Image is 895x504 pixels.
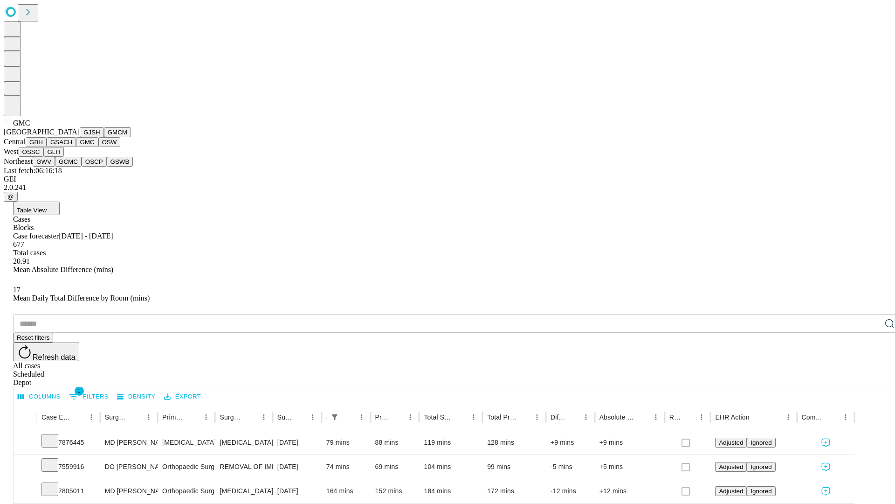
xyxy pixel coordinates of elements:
[220,479,268,503] div: [MEDICAL_DATA] TOTAL HIP
[72,411,85,424] button: Sort
[375,479,415,503] div: 152 mins
[13,257,30,265] span: 20.91
[59,232,113,240] span: [DATE] - [DATE]
[326,413,327,421] div: Scheduled In Room Duration
[747,438,775,448] button: Ignored
[26,137,47,147] button: GBH
[424,413,453,421] div: Total Scheduled Duration
[33,157,55,167] button: GWV
[719,488,743,495] span: Adjusted
[328,411,341,424] div: 1 active filter
[530,411,544,424] button: Menu
[277,413,292,421] div: Surgery Date
[13,294,150,302] span: Mean Daily Total Difference by Room (mins)
[104,127,131,137] button: GMCM
[4,147,19,155] span: West
[599,413,635,421] div: Absolute Difference
[277,431,317,455] div: [DATE]
[17,207,47,214] span: Table View
[802,413,825,421] div: Comments
[142,411,155,424] button: Menu
[454,411,467,424] button: Sort
[19,147,44,157] button: OSSC
[4,157,33,165] span: Northeast
[715,413,749,421] div: EHR Action
[424,455,478,479] div: 104 mins
[404,411,417,424] button: Menu
[391,411,404,424] button: Sort
[551,413,565,421] div: Difference
[13,333,53,343] button: Reset filters
[782,411,795,424] button: Menu
[355,411,368,424] button: Menu
[715,438,747,448] button: Adjusted
[839,411,852,424] button: Menu
[80,127,104,137] button: GJSH
[220,455,268,479] div: REMOVAL OF IMPLANT DEEP
[669,413,682,421] div: Resolved in EHR
[13,286,21,294] span: 17
[487,479,541,503] div: 172 mins
[551,431,590,455] div: +9 mins
[18,459,32,476] button: Expand
[4,128,80,136] span: [GEOGRAPHIC_DATA]
[599,431,660,455] div: +9 mins
[293,411,306,424] button: Sort
[162,455,210,479] div: Orthopaedic Surgery
[4,167,62,175] span: Last fetch: 06:16:18
[13,202,60,215] button: Table View
[220,431,268,455] div: [MEDICAL_DATA] SKIN [MEDICAL_DATA] AND MUSCLE
[826,411,839,424] button: Sort
[375,431,415,455] div: 88 mins
[750,488,771,495] span: Ignored
[41,413,71,421] div: Case Epic Id
[306,411,319,424] button: Menu
[4,138,26,146] span: Central
[424,431,478,455] div: 119 mins
[750,439,771,446] span: Ignored
[105,431,153,455] div: MD [PERSON_NAME] [PERSON_NAME] Md
[41,455,96,479] div: 7559916
[277,455,317,479] div: [DATE]
[41,431,96,455] div: 7876445
[487,431,541,455] div: 128 mins
[55,157,82,167] button: GCMC
[17,334,49,341] span: Reset filters
[244,411,257,424] button: Sort
[715,462,747,472] button: Adjusted
[15,390,63,404] button: Select columns
[747,486,775,496] button: Ignored
[200,411,213,424] button: Menu
[82,157,107,167] button: OSCP
[551,479,590,503] div: -12 mins
[487,455,541,479] div: 99 mins
[162,431,210,455] div: [MEDICAL_DATA]
[162,479,210,503] div: Orthopaedic Surgery
[277,479,317,503] div: [DATE]
[7,193,14,200] span: @
[13,119,30,127] span: GMC
[47,137,76,147] button: GSACH
[98,137,121,147] button: OSW
[18,483,32,500] button: Expand
[76,137,98,147] button: GMC
[375,413,390,421] div: Predicted In Room Duration
[517,411,530,424] button: Sort
[13,240,24,248] span: 677
[487,413,516,421] div: Total Predicted Duration
[105,413,128,421] div: Surgeon Name
[682,411,695,424] button: Sort
[649,411,662,424] button: Menu
[719,439,743,446] span: Adjusted
[326,455,366,479] div: 74 mins
[85,411,98,424] button: Menu
[33,353,76,361] span: Refresh data
[750,463,771,470] span: Ignored
[43,147,63,157] button: GLH
[13,249,46,257] span: Total cases
[326,431,366,455] div: 79 mins
[719,463,743,470] span: Adjusted
[162,390,203,404] button: Export
[4,183,891,192] div: 2.0.241
[599,455,660,479] div: +5 mins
